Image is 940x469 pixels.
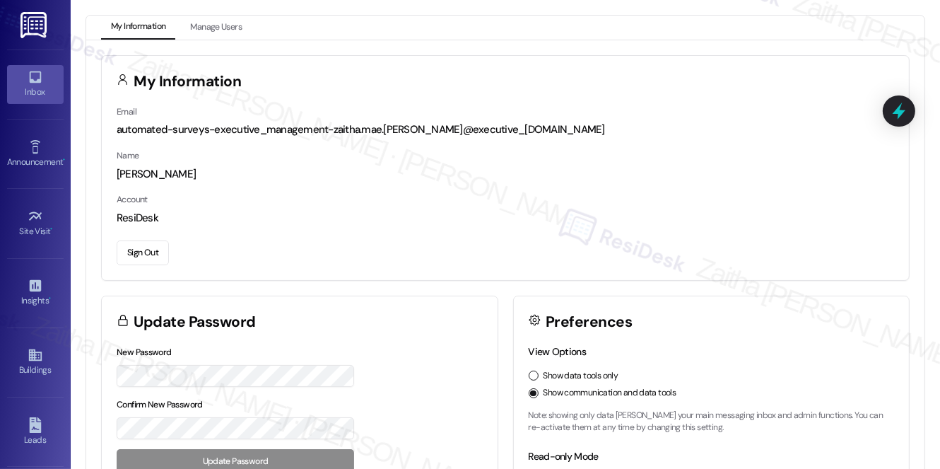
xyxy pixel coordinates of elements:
[117,347,172,358] label: New Password
[117,399,203,410] label: Confirm New Password
[117,150,139,161] label: Name
[49,294,51,303] span: •
[134,315,256,330] h3: Update Password
[7,204,64,243] a: Site Visit •
[7,274,64,312] a: Insights •
[7,413,64,451] a: Leads
[529,450,599,463] label: Read-only Mode
[51,224,53,234] span: •
[544,387,676,400] label: Show communication and data tools
[117,194,148,205] label: Account
[529,345,587,358] label: View Options
[134,74,242,89] h3: My Information
[20,12,49,38] img: ResiDesk Logo
[117,211,894,226] div: ResiDesk
[180,16,252,40] button: Manage Users
[117,167,894,182] div: [PERSON_NAME]
[117,122,894,137] div: automated-surveys-executive_management-zaitha.mae.[PERSON_NAME]@executive_[DOMAIN_NAME]
[529,410,895,434] p: Note: showing only data [PERSON_NAME] your main messaging inbox and admin functions. You can re-a...
[117,241,169,265] button: Sign Out
[63,155,65,165] span: •
[544,370,618,383] label: Show data tools only
[101,16,175,40] button: My Information
[117,106,136,117] label: Email
[546,315,632,330] h3: Preferences
[7,343,64,381] a: Buildings
[7,65,64,103] a: Inbox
